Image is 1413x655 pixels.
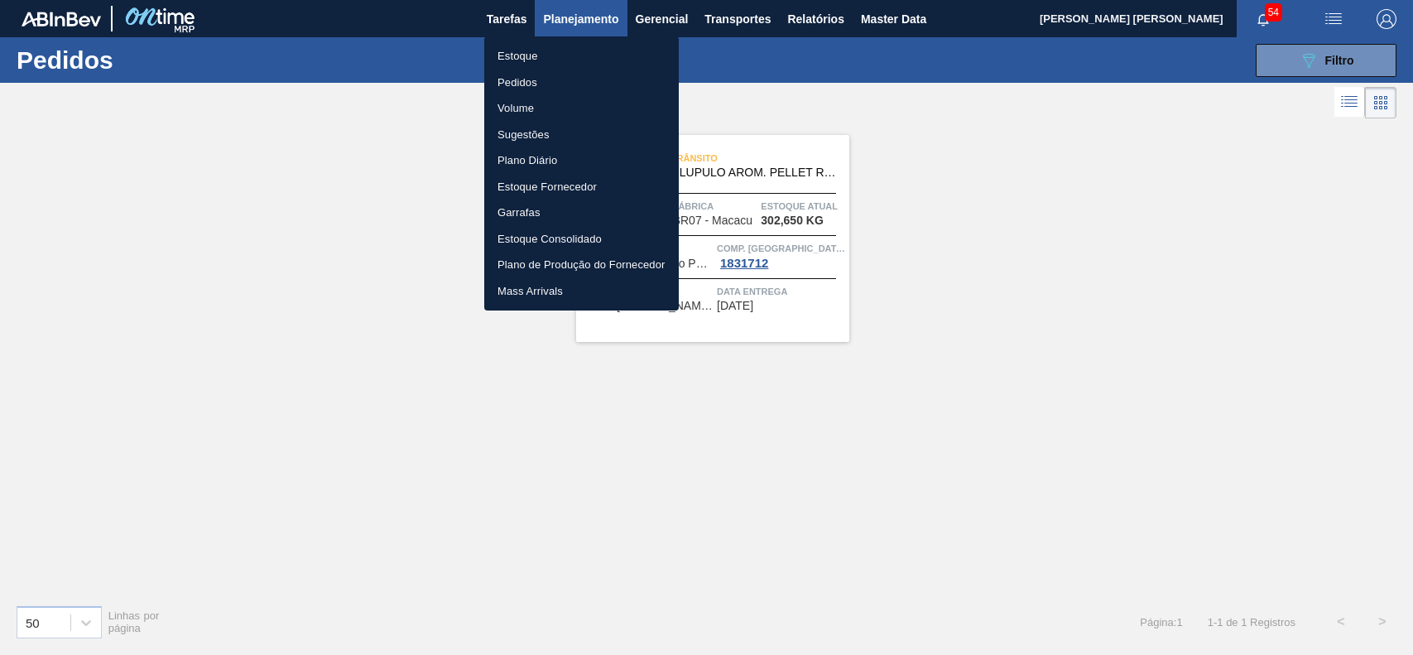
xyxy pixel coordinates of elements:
[484,122,679,148] a: Sugestões
[484,174,679,200] a: Estoque Fornecedor
[484,147,679,174] a: Plano Diário
[484,95,679,122] a: Volume
[484,200,679,226] a: Garrafas
[484,226,679,253] a: Estoque Consolidado
[484,278,679,305] a: Mass Arrivals
[484,70,679,96] a: Pedidos
[484,43,679,70] a: Estoque
[484,252,679,278] a: Plano de Produção do Fornecedor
